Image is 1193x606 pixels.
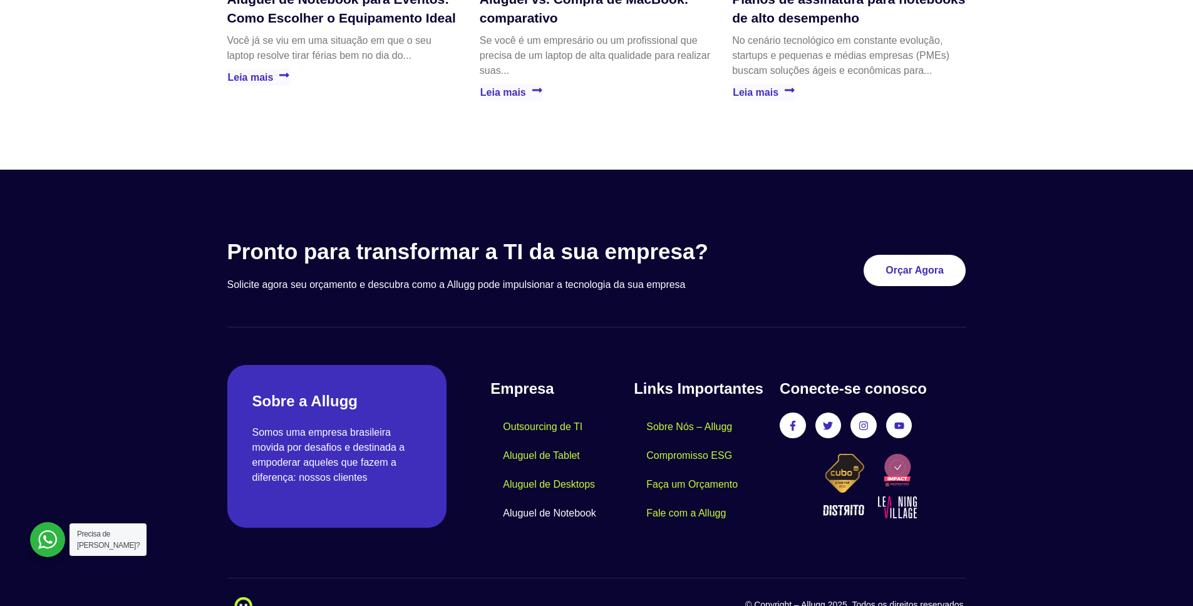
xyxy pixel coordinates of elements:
[490,377,634,400] h4: Empresa
[227,277,767,292] p: Solicite agora seu orçamento e descubra como a Allugg pode impulsionar a tecnologia da sua empresa
[634,470,750,499] a: Faça um Orçamento
[480,33,713,78] p: Se você é um empresário ou um profissional que precisa de um laptop de alta qualidade para realiz...
[490,470,607,499] a: Aluguel de Desktops
[780,377,966,400] h4: Conecte-se conosco
[227,69,291,86] a: Leia mais
[252,390,422,413] h2: Sobre a Allugg
[490,499,609,528] a: Aluguel de Notebook
[490,413,595,441] a: Outsourcing de TI
[732,84,795,101] a: Leia mais
[732,33,966,78] p: No cenário tecnológico em constante evolução, startups e pequenas e médias empresas (PMEs) buscam...
[490,413,634,528] nav: Menu
[227,33,461,63] p: Você já se viu em uma situação em que o seu laptop resolve tirar férias bem no dia do...
[77,530,140,550] span: Precisa de [PERSON_NAME]?
[864,255,966,286] a: Orçar Agora
[227,239,767,265] h3: Pronto para transformar a TI da sua empresa?
[634,441,745,470] a: Compromisso ESG
[252,425,422,485] p: Somos uma empresa brasileira movida por desafios e destinada a empoderar aqueles que fazem a dife...
[968,446,1193,606] div: Widget de chat
[490,441,592,470] a: Aluguel de Tablet
[634,499,738,528] a: Fale com a Allugg
[968,446,1193,606] iframe: Chat Widget
[634,413,767,528] nav: Menu
[634,377,767,400] h4: Links Importantes
[634,413,745,441] a: Sobre Nós – Allugg
[886,265,944,275] span: Orçar Agora
[480,84,543,101] a: Leia mais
